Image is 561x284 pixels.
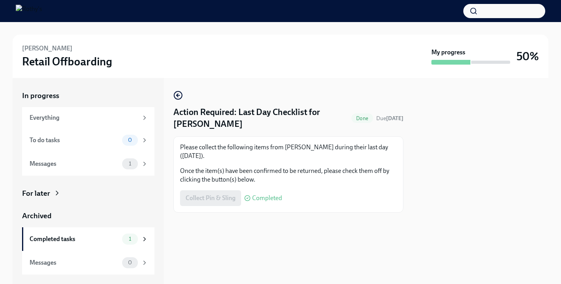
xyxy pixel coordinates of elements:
a: To do tasks0 [22,128,154,152]
a: For later [22,188,154,199]
div: Messages [30,160,119,168]
h6: [PERSON_NAME] [22,44,72,53]
span: 1 [124,236,136,242]
a: In progress [22,91,154,101]
h3: 50% [516,49,539,63]
a: Messages1 [22,152,154,176]
span: Done [351,115,373,121]
a: Messages0 [22,251,154,275]
span: August 27th, 2025 12:00 [376,115,403,122]
span: 0 [123,137,137,143]
span: Due [376,115,403,122]
p: Please collect the following items from [PERSON_NAME] during their last day ([DATE]). [180,143,397,160]
h3: Retail Offboarding [22,54,112,69]
div: Everything [30,113,138,122]
a: Everything [22,107,154,128]
p: Once the item(s) have been confirmed to be returned, please check them off by clicking the button... [180,167,397,184]
div: To do tasks [30,136,119,145]
a: Completed tasks1 [22,227,154,251]
strong: My progress [431,48,465,57]
span: Completed [252,195,282,201]
h4: Action Required: Last Day Checklist for [PERSON_NAME] [173,106,348,130]
strong: [DATE] [386,115,403,122]
a: Archived [22,211,154,221]
div: Messages [30,258,119,267]
span: 0 [123,260,137,265]
span: 1 [124,161,136,167]
div: For later [22,188,50,199]
div: Completed tasks [30,235,119,243]
img: Rothy's [16,5,42,17]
